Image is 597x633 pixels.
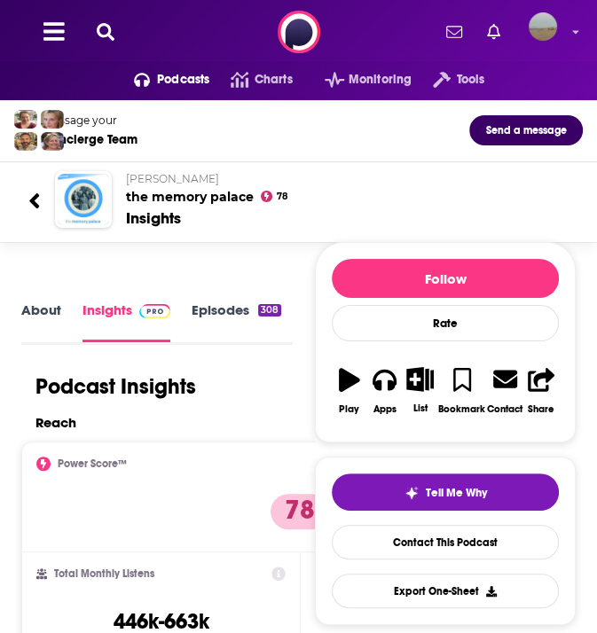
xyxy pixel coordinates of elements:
[437,356,486,426] button: Bookmark
[278,11,320,53] img: Podchaser - Follow, Share and Rate Podcasts
[487,402,522,415] div: Contact
[35,414,76,431] h2: Reach
[21,301,61,341] a: About
[486,356,523,426] a: Contact
[258,304,281,316] div: 308
[303,66,412,94] button: open menu
[209,66,292,94] a: Charts
[43,132,137,147] div: Concierge Team
[480,17,507,47] a: Show notifications dropdown
[469,115,583,145] button: Send a message
[255,67,293,92] span: Charts
[405,486,419,500] img: tell me why sparkle
[58,457,127,470] h2: Power Score™
[457,67,485,92] span: Tools
[332,305,559,341] div: Rate
[332,473,559,511] button: tell me why sparkleTell Me Why
[367,356,403,426] button: Apps
[113,66,210,94] button: open menu
[41,132,64,151] img: Barbara Profile
[426,486,487,500] span: Tell Me Why
[332,356,367,426] button: Play
[412,66,484,94] button: open menu
[58,174,109,225] img: the memory palace
[529,12,557,41] span: Logged in as shenderson
[43,113,137,127] div: Message your
[126,172,219,185] span: [PERSON_NAME]
[276,193,287,200] span: 78
[332,259,559,298] button: Follow
[529,12,568,51] a: Logged in as shenderson
[139,304,170,318] img: Podchaser Pro
[528,403,554,415] div: Share
[339,403,359,415] div: Play
[332,525,559,559] a: Contact This Podcast
[82,301,170,341] a: InsightsPodchaser Pro
[439,17,469,47] a: Show notifications dropdown
[438,403,485,415] div: Bookmark
[412,402,427,414] div: List
[403,356,438,425] button: List
[126,208,181,228] div: Insights
[41,110,64,129] img: Jules Profile
[332,574,559,608] button: Export One-Sheet
[14,110,37,129] img: Sydney Profile
[35,373,196,400] h1: Podcast Insights
[373,403,397,415] div: Apps
[523,356,559,426] button: Share
[349,67,412,92] span: Monitoring
[126,172,569,205] h2: the memory palace
[54,567,154,580] h2: Total Monthly Listens
[157,67,209,92] span: Podcasts
[14,132,37,151] img: Jon Profile
[271,494,329,529] p: 78
[192,301,281,341] a: Episodes308
[529,12,557,41] img: User Profile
